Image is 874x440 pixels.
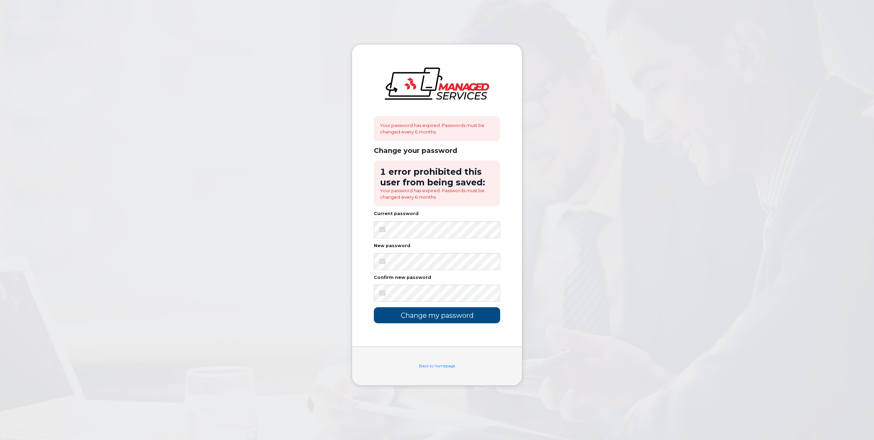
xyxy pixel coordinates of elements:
input: Change my password [374,307,500,323]
label: Confirm new password [374,275,431,280]
img: logo-large.png [385,68,489,100]
a: Back to homepage [419,364,455,368]
label: New password [374,244,410,248]
div: Your password has expired. Passwords must be changed every 6 months. [374,116,500,141]
h2: 1 error prohibited this user from being saved: [380,167,494,187]
div: Change your password [374,146,500,155]
label: Current password [374,212,419,216]
li: Your password has expired. Passwords must be changed every 6 months. [380,187,494,200]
